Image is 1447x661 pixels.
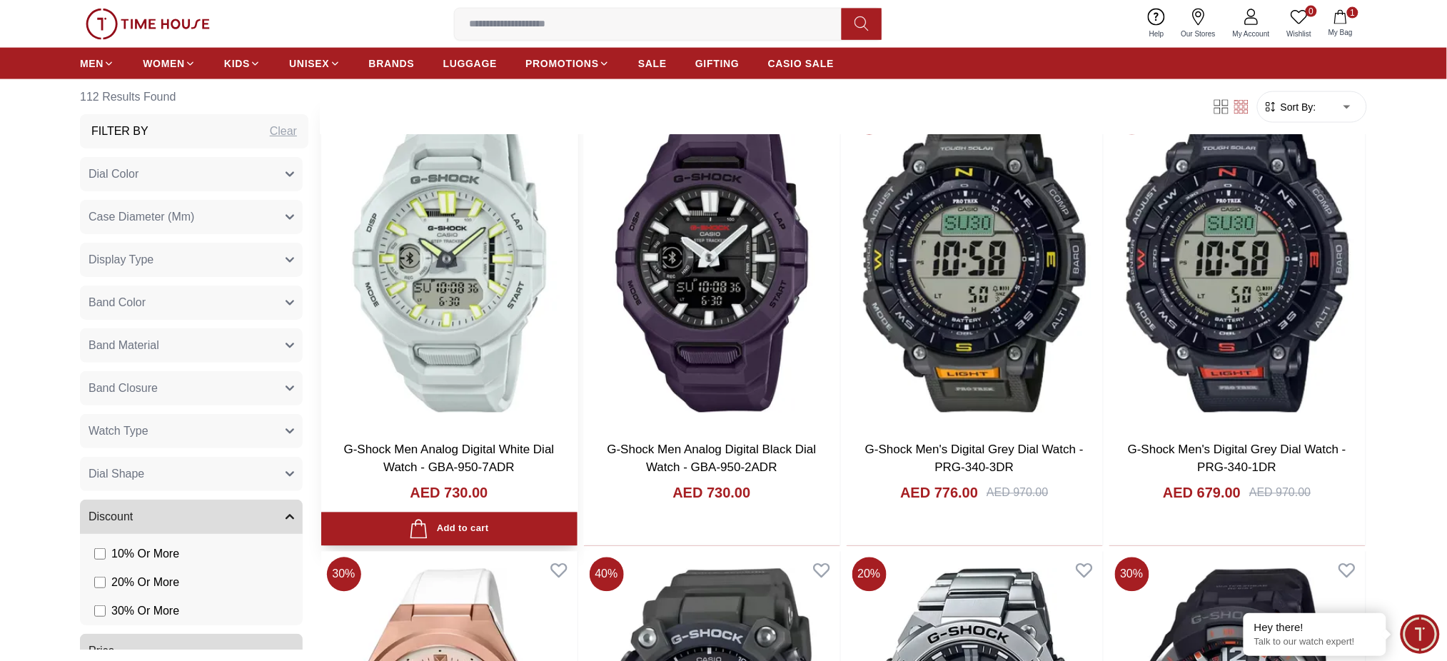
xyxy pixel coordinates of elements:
[89,251,153,268] span: Display Type
[1279,6,1320,42] a: 0Wishlist
[1306,6,1317,17] span: 0
[369,56,415,71] span: BRANDS
[321,95,578,430] img: G-Shock Men Analog Digital White Dial Watch - GBA-950-7ADR
[1109,95,1366,430] img: G-Shock Men's Digital Grey Dial Watch - PRG-340-1DR
[224,56,250,71] span: KIDS
[607,443,817,475] a: G-Shock Men Analog Digital Black Dial Watch - GBA-950-2ADR
[80,51,114,76] a: MEN
[89,642,114,660] span: Price
[224,51,261,76] a: KIDS
[289,51,340,76] a: UNISEX
[94,548,106,560] input: 10% Or More
[89,208,194,226] span: Case Diameter (Mm)
[143,56,185,71] span: WOMEN
[525,51,610,76] a: PROMOTIONS
[1249,485,1311,502] div: AED 970.00
[80,286,303,320] button: Band Color
[80,371,303,405] button: Band Closure
[1401,615,1440,654] div: Chat Widget
[111,602,179,620] span: 30 % Or More
[1128,443,1346,475] a: G-Shock Men's Digital Grey Dial Watch - PRG-340-1DR
[1163,483,1241,503] h4: AED 679.00
[1115,557,1149,592] span: 30 %
[1347,7,1358,19] span: 1
[344,443,555,475] a: G-Shock Men Analog Digital White Dial Watch - GBA-950-7ADR
[1227,29,1276,39] span: My Account
[80,243,303,277] button: Display Type
[89,294,146,311] span: Band Color
[89,166,138,183] span: Dial Color
[673,483,751,503] h4: AED 730.00
[1281,29,1317,39] span: Wishlist
[852,557,887,592] span: 20 %
[80,80,308,114] h6: 112 Results Found
[1278,100,1316,114] span: Sort By:
[1141,6,1173,42] a: Help
[91,123,148,140] h3: Filter By
[1254,620,1376,635] div: Hey there!
[987,485,1048,502] div: AED 970.00
[89,380,158,397] span: Band Closure
[1176,29,1221,39] span: Our Stores
[1254,636,1376,648] p: Talk to our watch expert!
[768,56,835,71] span: CASIO SALE
[638,51,667,76] a: SALE
[89,423,148,440] span: Watch Type
[80,457,303,491] button: Dial Shape
[1173,6,1224,42] a: Our Stores
[847,95,1103,430] img: G-Shock Men's Digital Grey Dial Watch - PRG-340-3DR
[270,123,297,140] div: Clear
[321,513,578,546] button: Add to cart
[1144,29,1170,39] span: Help
[80,500,303,534] button: Discount
[1264,100,1316,114] button: Sort By:
[80,56,104,71] span: MEN
[89,337,159,354] span: Band Material
[86,9,210,40] img: ...
[443,56,498,71] span: LUGGAGE
[111,574,179,591] span: 20 % Or More
[80,328,303,363] button: Band Material
[89,508,133,525] span: Discount
[584,95,840,430] img: G-Shock Men Analog Digital Black Dial Watch - GBA-950-2ADR
[327,557,361,592] span: 30 %
[289,56,329,71] span: UNISEX
[111,545,179,562] span: 10 % Or More
[1320,7,1361,41] button: 1My Bag
[89,465,144,483] span: Dial Shape
[1323,27,1358,38] span: My Bag
[695,56,740,71] span: GIFTING
[900,483,978,503] h4: AED 776.00
[80,200,303,234] button: Case Diameter (Mm)
[590,557,624,592] span: 40 %
[369,51,415,76] a: BRANDS
[695,51,740,76] a: GIFTING
[638,56,667,71] span: SALE
[80,157,303,191] button: Dial Color
[94,577,106,588] input: 20% Or More
[443,51,498,76] a: LUGGAGE
[865,443,1084,475] a: G-Shock Men's Digital Grey Dial Watch - PRG-340-3DR
[410,483,488,503] h4: AED 730.00
[80,414,303,448] button: Watch Type
[409,520,488,539] div: Add to cart
[143,51,196,76] a: WOMEN
[94,605,106,617] input: 30% Or More
[768,51,835,76] a: CASIO SALE
[525,56,599,71] span: PROMOTIONS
